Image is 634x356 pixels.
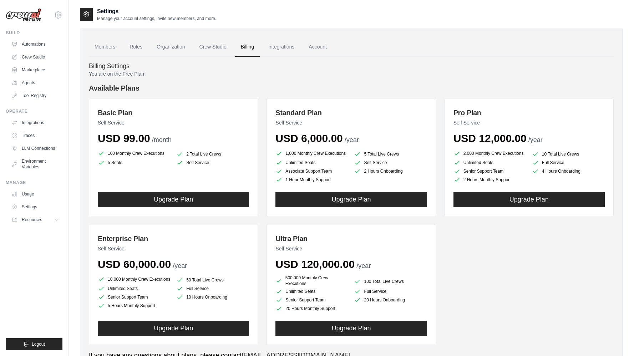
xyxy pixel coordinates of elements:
h3: Standard Plan [275,108,427,118]
li: 2 Hours Onboarding [354,168,427,175]
a: LLM Connections [9,143,62,154]
li: Unlimited Seats [275,159,348,166]
a: Billing [235,37,260,57]
h3: Ultra Plan [275,234,427,244]
a: Marketplace [9,64,62,76]
span: /year [356,262,371,269]
li: 2,000 Monthly Crew Executions [453,149,526,158]
li: Unlimited Seats [453,159,526,166]
p: Self Service [98,119,249,126]
li: 1,000 Monthly Crew Executions [275,149,348,158]
p: Manage your account settings, invite new members, and more. [97,16,216,21]
a: Account [303,37,333,57]
p: You are on the Free Plan [89,70,614,77]
h4: Billing Settings [89,62,614,70]
a: Crew Studio [194,37,232,57]
button: Logout [6,338,62,350]
li: 2 Hours Monthly Support [453,176,526,183]
span: /year [345,136,359,143]
li: Senior Support Team [98,294,171,301]
li: 4 Hours Onboarding [532,168,605,175]
span: USD 6,000.00 [275,132,343,144]
li: 5 Total Live Crews [354,151,427,158]
li: 10 Total Live Crews [532,151,605,158]
li: 10 Hours Onboarding [176,294,249,301]
h3: Pro Plan [453,108,605,118]
h3: Enterprise Plan [98,234,249,244]
li: 1 Hour Monthly Support [275,176,348,183]
li: 2 Total Live Crews [176,151,249,158]
li: Full Service [176,285,249,292]
p: Self Service [453,119,605,126]
span: USD 120,000.00 [275,258,355,270]
a: Tool Registry [9,90,62,101]
h3: Basic Plan [98,108,249,118]
span: Logout [32,341,45,347]
li: 100 Monthly Crew Executions [98,149,171,158]
li: 20 Hours Monthly Support [275,305,348,312]
a: Environment Variables [9,156,62,173]
li: Full Service [532,159,605,166]
li: 5 Seats [98,159,171,166]
button: Upgrade Plan [453,192,605,207]
button: Upgrade Plan [275,321,427,336]
span: USD 60,000.00 [98,258,171,270]
li: Senior Support Team [275,296,348,304]
div: Operate [6,108,62,114]
button: Resources [9,214,62,225]
button: Upgrade Plan [98,192,249,207]
h4: Available Plans [89,83,614,93]
p: Self Service [275,119,427,126]
li: Associate Support Team [275,168,348,175]
div: Manage [6,180,62,185]
span: /year [528,136,543,143]
li: Full Service [354,288,427,295]
a: Integrations [263,37,300,57]
span: USD 99.00 [98,132,150,144]
li: Self Service [176,159,249,166]
a: Agents [9,77,62,88]
span: /year [173,262,187,269]
div: Build [6,30,62,36]
li: 50 Total Live Crews [176,276,249,284]
a: Traces [9,130,62,141]
li: 100 Total Live Crews [354,276,427,286]
span: /month [152,136,172,143]
h2: Settings [97,7,216,16]
a: Usage [9,188,62,200]
span: Resources [22,217,42,223]
a: Roles [124,37,148,57]
a: Integrations [9,117,62,128]
button: Upgrade Plan [98,321,249,336]
a: Automations [9,39,62,50]
button: Upgrade Plan [275,192,427,207]
img: Logo [6,8,41,22]
li: Senior Support Team [453,168,526,175]
li: 10,000 Monthly Crew Executions [98,275,171,284]
span: USD 12,000.00 [453,132,527,144]
a: Members [89,37,121,57]
a: Settings [9,201,62,213]
li: Self Service [354,159,427,166]
a: Crew Studio [9,51,62,63]
li: Unlimited Seats [275,288,348,295]
p: Self Service [275,245,427,252]
p: Self Service [98,245,249,252]
li: Unlimited Seats [98,285,171,292]
li: 5 Hours Monthly Support [98,302,171,309]
li: 500,000 Monthly Crew Executions [275,275,348,286]
a: Organization [151,37,191,57]
li: 20 Hours Onboarding [354,296,427,304]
